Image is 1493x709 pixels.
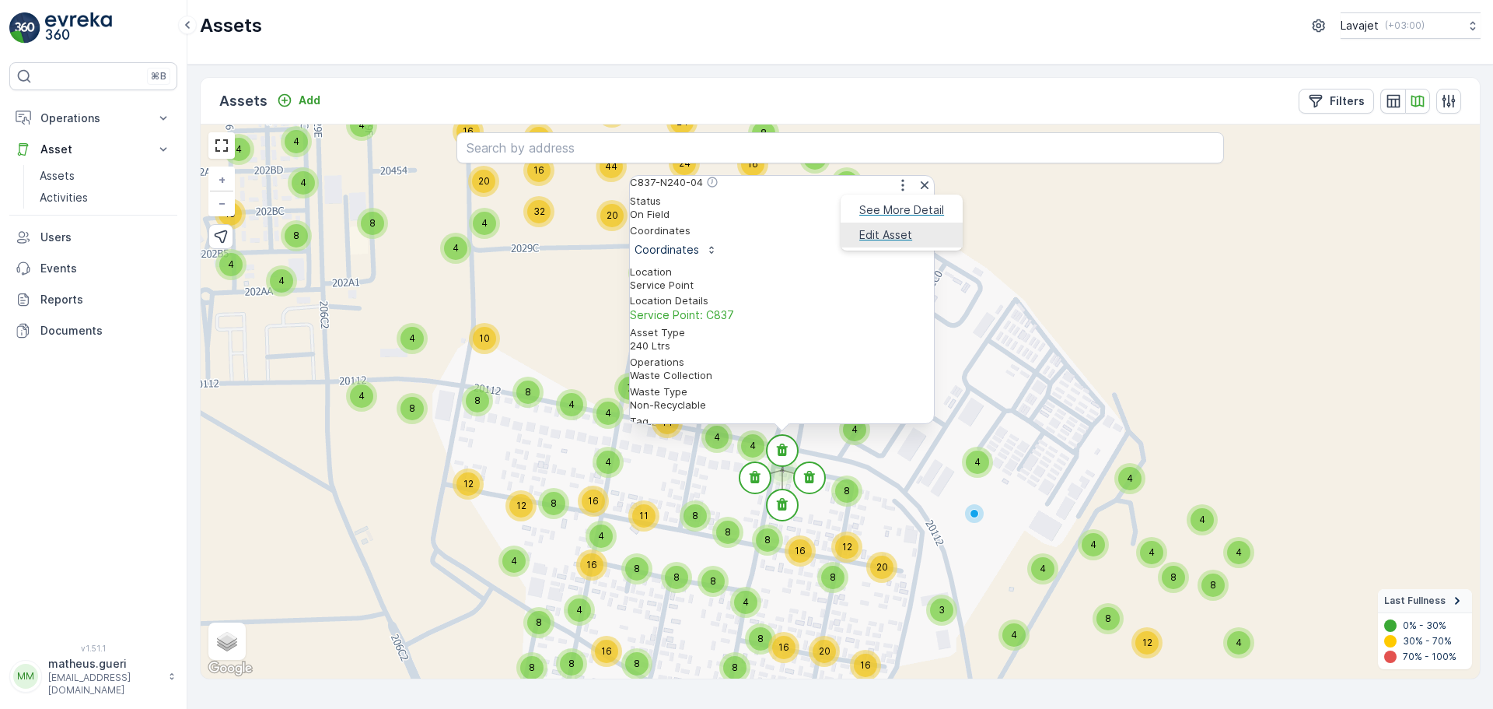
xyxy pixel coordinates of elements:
[48,672,160,697] p: [EMAIL_ADDRESS][DOMAIN_NAME]
[13,664,38,689] div: MM
[639,510,649,521] span: 11
[523,196,554,227] div: 32
[516,500,526,511] span: 12
[635,242,699,258] p: Coordinates
[926,595,957,626] div: 3
[9,284,177,315] a: Reports
[725,526,731,538] span: 8
[1236,546,1242,558] span: 4
[859,227,912,243] a: Edit Asset
[210,168,233,191] a: Zoom In
[1385,19,1425,32] p: ( +03:00 )
[591,636,622,667] div: 16
[576,549,607,581] div: 16
[205,658,256,679] a: Open this area in Google Maps (opens a new window)
[1199,514,1205,525] span: 4
[1198,570,1229,601] div: 8
[409,402,415,414] span: 8
[698,566,729,597] div: 8
[33,187,177,209] a: Activities
[1027,553,1058,584] div: 4
[288,167,319,198] div: 4
[469,208,500,239] div: 4
[962,447,993,478] div: 4
[778,641,789,653] span: 16
[40,142,146,157] p: Asset
[841,195,963,251] ul: Menu
[40,190,88,205] p: Activities
[40,323,171,339] p: Documents
[859,202,944,218] a: See More Detail
[293,135,299,147] span: 4
[358,119,365,131] span: 4
[478,175,490,187] span: 20
[1223,537,1254,568] div: 4
[1187,504,1218,535] div: 4
[9,644,177,653] span: v 1.51.1
[614,373,645,404] div: 7
[516,652,547,683] div: 8
[1142,637,1152,648] span: 12
[45,12,112,44] img: logo_light-DOdMpM7g.png
[219,173,226,186] span: +
[512,377,544,408] div: 8
[564,595,595,626] div: 4
[278,275,285,286] span: 4
[210,134,233,157] a: View Fullscreen
[586,559,597,570] span: 16
[701,422,733,453] div: 4
[768,632,799,663] div: 16
[215,249,247,280] div: 4
[634,563,640,574] span: 8
[568,658,575,669] span: 8
[876,561,888,573] span: 20
[9,103,177,134] button: Operations
[621,648,652,679] div: 8
[210,624,244,658] a: Layers
[628,500,659,532] div: 11
[357,208,388,239] div: 8
[764,534,771,546] span: 8
[588,495,599,507] span: 16
[593,398,624,429] div: 4
[346,381,377,412] div: 4
[223,134,254,165] div: 4
[205,658,256,679] img: Google
[757,633,764,644] span: 8
[533,164,544,176] span: 16
[40,261,171,276] p: Events
[767,455,798,486] div: 4
[200,13,262,38] p: Assets
[453,242,459,254] span: 4
[1384,595,1446,607] span: Last Fullness
[463,125,474,137] span: 16
[817,562,848,593] div: 8
[974,456,981,468] span: 4
[752,525,783,556] div: 8
[1078,529,1109,560] div: 4
[1114,463,1145,494] div: 4
[598,530,604,542] span: 4
[281,126,312,157] div: 4
[750,440,756,451] span: 4
[1090,539,1096,550] span: 4
[785,535,816,567] div: 16
[1093,603,1124,634] div: 8
[634,658,640,669] span: 8
[630,385,934,398] p: Waste Type
[556,389,587,420] div: 4
[628,382,633,394] span: 7
[850,650,881,681] div: 16
[9,315,177,346] a: Documents
[630,307,934,323] span: Service Point: C837
[468,166,499,197] div: 20
[819,645,830,657] span: 20
[523,155,554,186] div: 16
[469,323,500,354] div: 10
[860,659,871,671] span: 16
[9,222,177,253] a: Users
[538,488,569,519] div: 8
[40,292,171,307] p: Reports
[737,430,768,462] div: 4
